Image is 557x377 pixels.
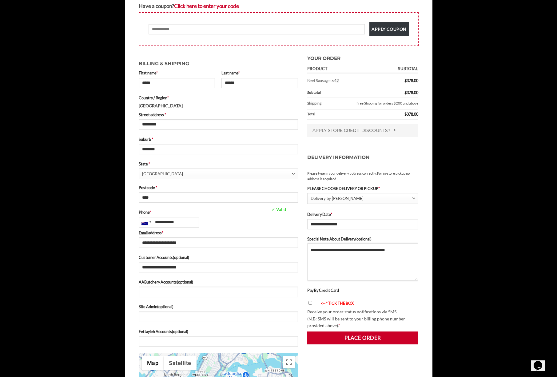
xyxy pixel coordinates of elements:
button: Toggle fullscreen view [283,356,295,368]
label: AAButchery Accounts [139,279,298,285]
h3: Billing & Shipping [139,57,298,68]
label: PLEASE CHOOSE DELIVERY OR PICKUP [307,185,419,192]
abbr: required [156,185,157,190]
img: Checkout [393,129,396,132]
div: Australia: +61 [139,217,153,227]
label: Street address [139,112,298,118]
p: Receive your order status notifications via SMS (N.B: SMS will be sent to your billing phone numb... [307,308,419,329]
span: (optional) [177,280,193,284]
bdi: 378.00 [404,78,418,83]
button: Show satellite imagery [164,356,197,370]
abbr: required [149,210,151,215]
h3: Your order [307,52,419,62]
strong: × 42 [332,78,339,83]
label: Site Admin [139,304,298,310]
abbr: required [331,212,332,217]
img: arrow-blink.gif [315,302,321,306]
label: Suburb [139,136,298,142]
bdi: 378.00 [404,112,418,117]
label: Country / Region [139,95,298,101]
button: Show street map [142,356,164,370]
span: Delivery by Abu Ahmad Butchery [311,193,412,204]
th: Shipping [307,97,329,110]
span: $ [404,78,407,83]
span: (optional) [173,255,189,260]
label: Last name [221,70,298,76]
span: ✓ Valid [270,206,331,213]
abbr: required [167,95,169,100]
abbr: required [238,70,240,75]
a: Enter your coupon code [174,3,239,9]
button: Apply coupon [369,22,408,36]
label: Postcode [139,185,298,191]
span: Apply store credit discounts? [312,128,390,133]
abbr: required [149,161,150,166]
label: Special Note About Delivery [307,236,419,242]
label: Free Shipping for orders $200 and above [332,99,419,107]
label: Fettayleh Accounts [139,328,298,335]
span: State [139,169,298,179]
abbr: required [378,186,380,191]
div: Have a coupon? [139,2,419,10]
span: New South Wales [142,169,292,179]
bdi: 378.00 [404,90,418,95]
button: Place order [307,331,419,344]
span: $ [404,112,407,117]
label: Phone [139,209,298,215]
th: Subtotal [307,88,374,97]
h3: Delivery Information [307,148,419,168]
abbr: required [156,70,158,75]
abbr: required [165,112,166,117]
abbr: required [338,323,340,328]
small: Please type in your delivery address correctly. For in-store pickup no address is required [307,171,419,182]
input: <-- * TICK THE BOX [308,301,312,305]
label: First name [139,70,215,76]
abbr: required [162,230,163,235]
span: (optional) [172,329,188,334]
span: (optional) [157,304,173,309]
label: Customer Accounts [139,254,298,260]
label: State [139,161,298,167]
label: Delivery Date [307,211,419,217]
th: Subtotal [374,65,419,73]
abbr: required [152,137,153,142]
strong: [GEOGRAPHIC_DATA] [139,103,183,108]
th: Product [307,65,374,73]
span: $ [404,90,407,95]
font: <-- * TICK THE BOX [321,301,354,306]
span: Delivery by Abu Ahmad Butchery [307,193,419,204]
label: Email address [139,230,298,236]
td: Beef Sausages [307,73,374,88]
label: Pay By Credit Card [307,288,339,293]
th: Total [307,110,374,120]
span: (optional) [355,236,372,241]
iframe: chat widget [531,352,551,371]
